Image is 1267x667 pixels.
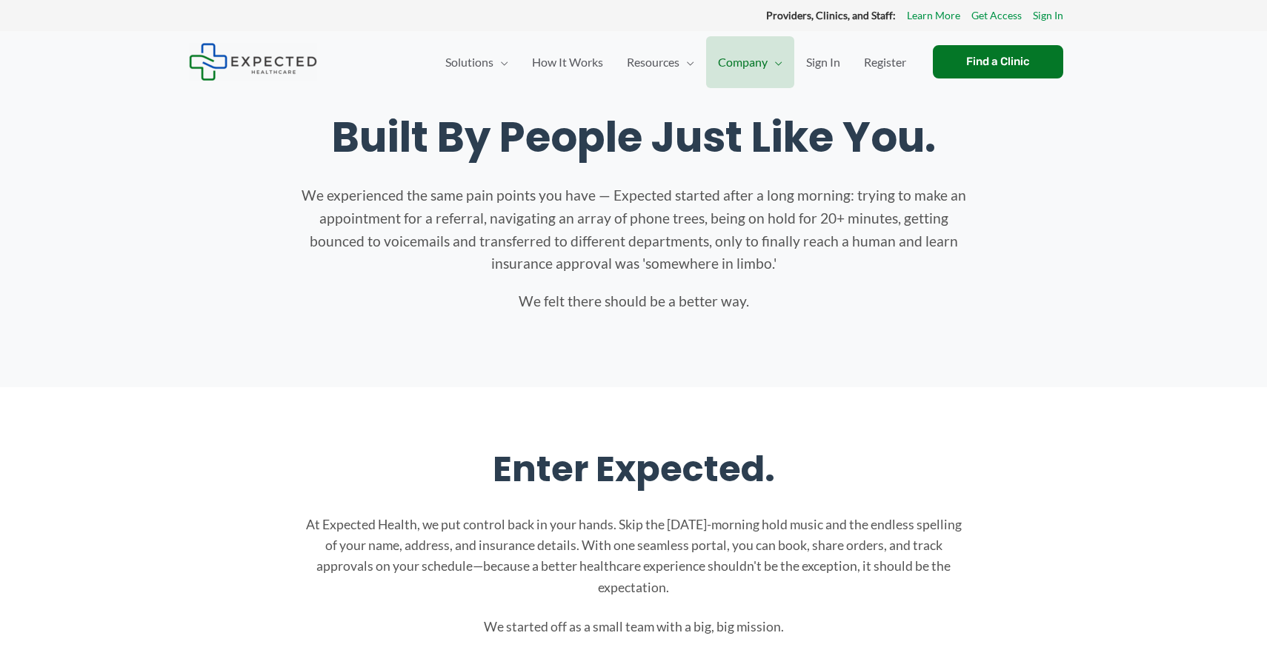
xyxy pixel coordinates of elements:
span: Register [864,36,906,88]
a: ResourcesMenu Toggle [615,36,706,88]
span: How It Works [532,36,603,88]
span: Menu Toggle [493,36,508,88]
a: Sign In [794,36,852,88]
nav: Primary Site Navigation [433,36,918,88]
p: We experienced the same pain points you have — Expected started after a long morning: trying to m... [300,184,967,275]
p: At Expected Health, we put control back in your hands. Skip the [DATE]-morning hold music and the... [300,515,967,598]
span: Sign In [806,36,840,88]
span: Resources [627,36,679,88]
span: Company [718,36,768,88]
a: Find a Clinic [933,45,1063,78]
a: Sign In [1033,6,1063,25]
img: Expected Healthcare Logo - side, dark font, small [189,43,317,81]
p: We started off as a small team with a big, big mission. [300,617,967,637]
h2: Enter Expected. [204,446,1063,492]
a: Get Access [971,6,1022,25]
strong: Providers, Clinics, and Staff: [766,9,896,21]
span: Menu Toggle [679,36,694,88]
a: Register [852,36,918,88]
a: SolutionsMenu Toggle [433,36,520,88]
a: How It Works [520,36,615,88]
h1: Built By People Just Like You. [204,113,1063,162]
span: Solutions [445,36,493,88]
span: Menu Toggle [768,36,782,88]
p: We felt there should be a better way. [300,290,967,313]
a: CompanyMenu Toggle [706,36,794,88]
a: Learn More [907,6,960,25]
